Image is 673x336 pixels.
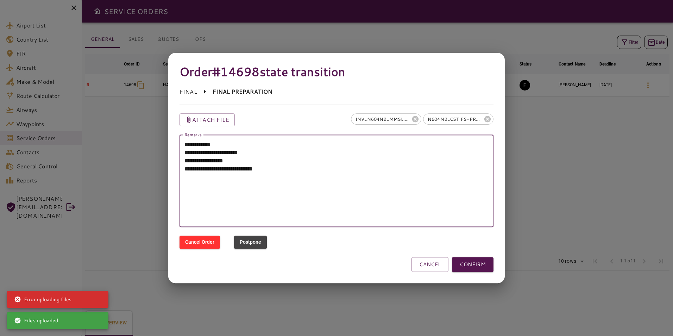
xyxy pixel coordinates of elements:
span: N604NB_CST FS-PRFT-WKS-04.xlsx [423,116,486,123]
button: Cancel Order [180,236,220,249]
p: Attach file [192,116,229,124]
div: INV_N604NB_MMSL.pdf [351,113,421,125]
h4: Order #14698 state transition [180,64,493,79]
button: CONFIRM [452,257,493,272]
div: Error uploading files [14,293,71,306]
p: FINAL [180,87,197,96]
button: Attach file [180,113,235,126]
div: N604NB_CST FS-PRFT-WKS-04.xlsx [423,113,493,125]
p: FINAL PREPARATION [213,87,273,96]
span: INV_N604NB_MMSL.pdf [351,116,414,123]
button: CANCEL [411,257,448,272]
button: Postpone [234,236,267,249]
label: Remarks [184,131,202,137]
div: Files uploaded [14,314,58,327]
